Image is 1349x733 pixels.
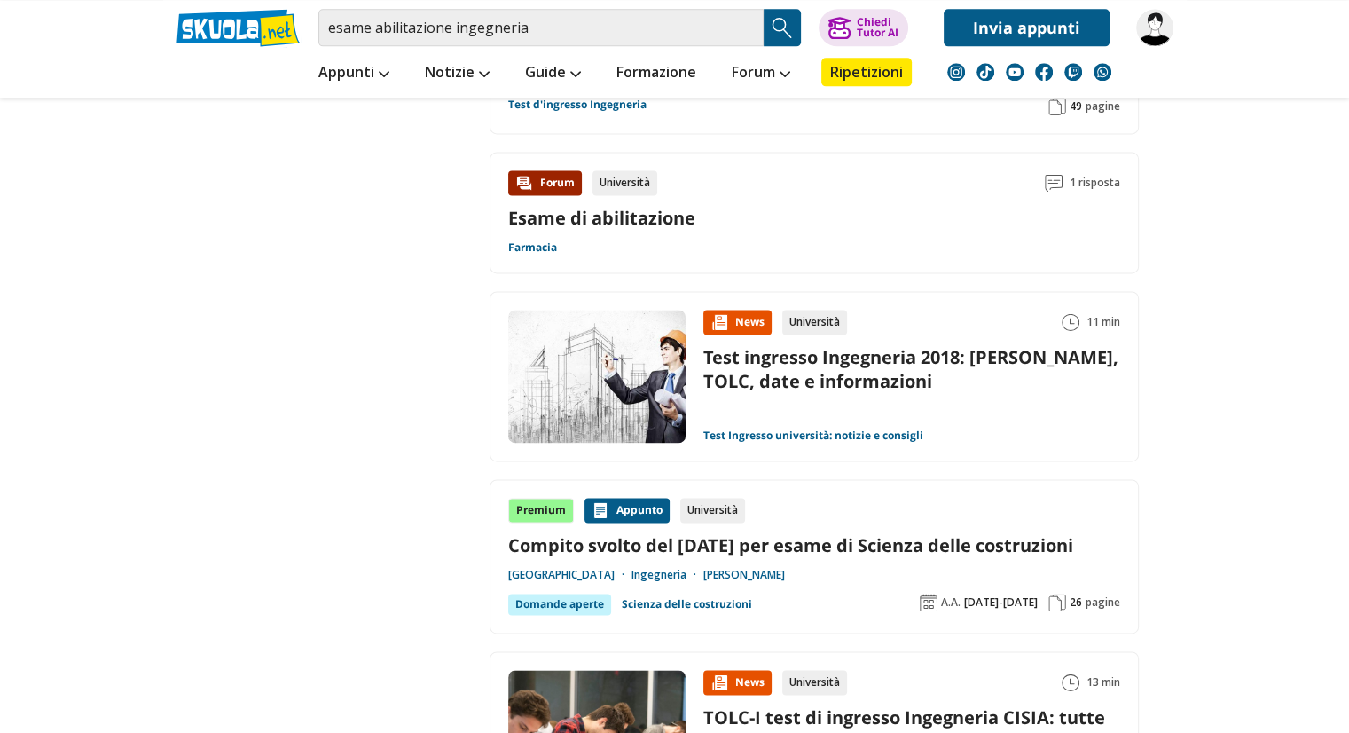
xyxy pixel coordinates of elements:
div: Università [592,170,657,195]
input: Cerca appunti, riassunti o versioni [318,9,764,46]
img: DARL96 [1136,9,1173,46]
img: WhatsApp [1094,63,1111,81]
a: [GEOGRAPHIC_DATA] [508,568,631,582]
div: Università [782,310,847,335]
img: Anno accademico [920,594,937,611]
img: News contenuto [710,674,728,691]
a: Test Ingresso università: notizie e consigli [703,429,923,443]
img: instagram [947,63,965,81]
div: Università [680,498,745,523]
a: Formazione [612,58,701,90]
img: Tempo lettura [1062,313,1079,331]
span: 13 min [1086,670,1120,695]
div: Premium [508,498,574,523]
div: Università [782,670,847,695]
a: Ingegneria [631,568,703,582]
div: Appunto [584,498,670,523]
img: facebook [1035,63,1053,81]
img: Tempo lettura [1062,674,1079,691]
a: Esame di abilitazione [508,206,695,230]
a: Ripetizioni [821,58,912,86]
a: Scienza delle costruzioni [622,594,752,615]
a: Appunti [314,58,394,90]
button: ChiediTutor AI [819,9,908,46]
span: pagine [1086,595,1120,610]
img: tiktok [976,63,994,81]
img: Cerca appunti, riassunti o versioni [769,14,796,41]
img: Appunti contenuto [592,501,609,519]
span: 49 [1070,99,1082,114]
span: 1 risposta [1070,170,1120,195]
img: Forum contenuto [515,174,533,192]
div: News [703,670,772,695]
img: News contenuto [710,313,728,331]
a: Invia appunti [944,9,1110,46]
a: Notizie [420,58,494,90]
div: Chiedi Tutor AI [856,17,898,38]
a: Forum [727,58,795,90]
a: [PERSON_NAME] [703,568,785,582]
div: Domande aperte [508,594,611,615]
img: twitch [1064,63,1082,81]
span: 11 min [1086,310,1120,335]
img: Pagine [1048,594,1066,611]
a: Test d'ingresso Ingegneria [508,98,647,112]
a: Compito svolto del [DATE] per esame di Scienza delle costruzioni [508,533,1120,557]
span: A.A. [941,595,961,610]
a: Farmacia [508,240,557,255]
a: Guide [521,58,585,90]
img: youtube [1006,63,1024,81]
a: Test ingresso Ingegneria 2018: [PERSON_NAME], TOLC, date e informazioni [703,345,1118,393]
span: pagine [1086,99,1120,114]
img: Pagine [1048,98,1066,115]
span: [DATE]-[DATE] [964,595,1038,610]
img: Immagine news [508,310,686,443]
span: 26 [1070,595,1082,610]
div: Forum [508,170,582,195]
img: Commenti lettura [1045,174,1063,192]
div: News [703,310,772,335]
button: Search Button [764,9,801,46]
